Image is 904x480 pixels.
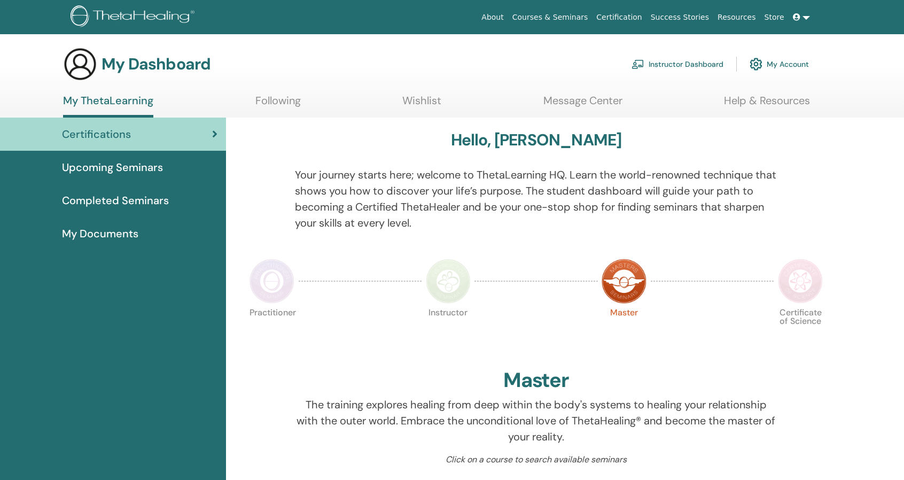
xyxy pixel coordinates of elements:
img: chalkboard-teacher.svg [632,59,644,69]
a: Store [760,7,789,27]
a: Instructor Dashboard [632,52,723,76]
span: Upcoming Seminars [62,159,163,175]
span: Completed Seminars [62,192,169,208]
h3: My Dashboard [102,55,211,74]
p: Your journey starts here; welcome to ThetaLearning HQ. Learn the world-renowned technique that sh... [295,167,777,231]
a: Success Stories [646,7,713,27]
h2: Master [503,368,570,393]
img: Instructor [426,259,471,304]
a: My ThetaLearning [63,94,153,118]
a: Following [255,94,301,115]
p: Practitioner [250,308,294,353]
a: Resources [713,7,760,27]
p: Click on a course to search available seminars [295,453,777,466]
img: Practitioner [250,259,294,304]
img: logo.png [71,5,198,29]
a: Certification [592,7,646,27]
a: Message Center [543,94,622,115]
h3: Hello, [PERSON_NAME] [451,130,622,150]
p: Instructor [426,308,471,353]
a: About [477,7,508,27]
a: Help & Resources [724,94,810,115]
span: Certifications [62,126,131,142]
img: Master [602,259,646,304]
img: cog.svg [750,55,762,73]
p: The training explores healing from deep within the body's systems to healing your relationship wi... [295,397,777,445]
p: Certificate of Science [778,308,823,353]
span: My Documents [62,226,138,242]
a: My Account [750,52,809,76]
p: Master [602,308,646,353]
a: Wishlist [402,94,441,115]
img: Certificate of Science [778,259,823,304]
a: Courses & Seminars [508,7,593,27]
img: generic-user-icon.jpg [63,47,97,81]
